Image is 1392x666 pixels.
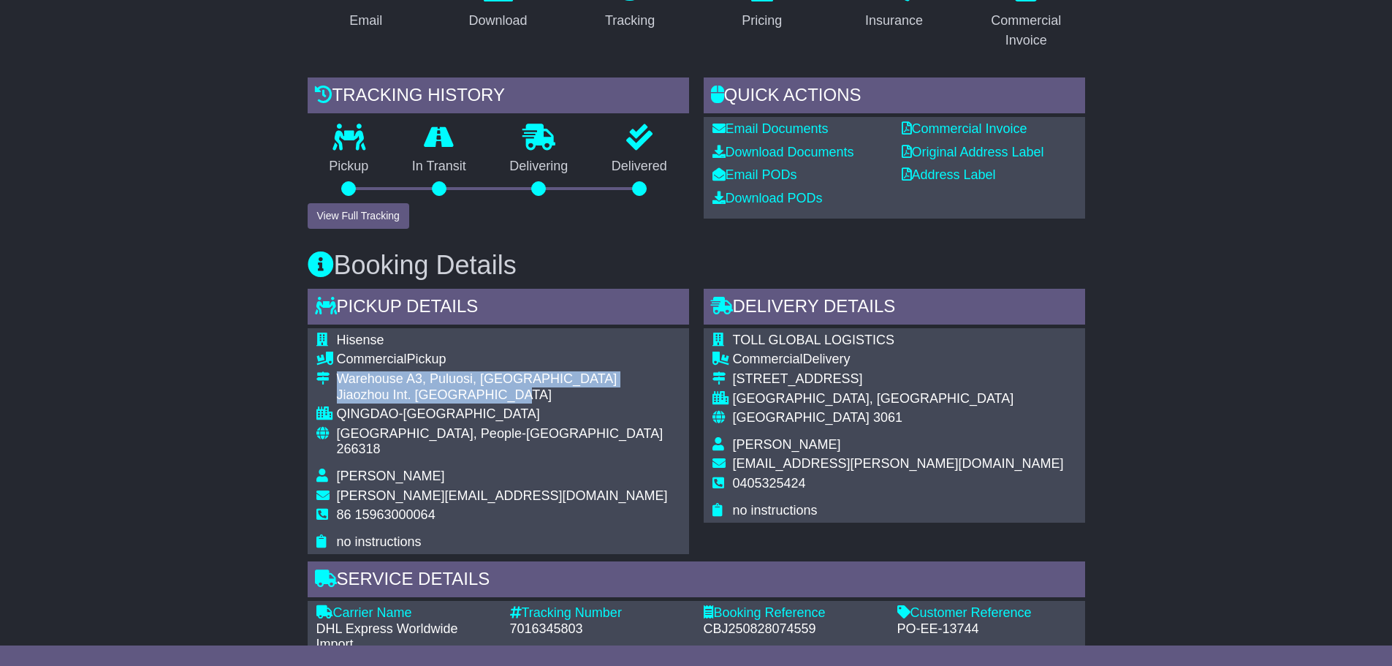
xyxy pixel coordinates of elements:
div: [STREET_ADDRESS] [733,371,1064,387]
div: Email [349,11,382,31]
div: [GEOGRAPHIC_DATA], [GEOGRAPHIC_DATA] [733,391,1064,407]
div: Tracking [605,11,655,31]
a: Commercial Invoice [902,121,1027,136]
a: Download Documents [712,145,854,159]
span: [GEOGRAPHIC_DATA] [733,410,870,425]
div: Pricing [742,11,782,31]
span: no instructions [337,534,422,549]
div: Tracking history [308,77,689,117]
div: CBJ250828074559 [704,621,883,637]
div: Commercial Invoice [977,11,1076,50]
div: Quick Actions [704,77,1085,117]
div: Jiaozhou Int. [GEOGRAPHIC_DATA] [337,387,680,404]
div: PO-EE-13744 [897,621,1076,637]
span: TOLL GLOBAL LOGISTICS [733,333,894,347]
a: Address Label [902,167,996,182]
div: DHL Express Worldwide Import [316,621,495,653]
span: 3061 [873,410,902,425]
div: Carrier Name [316,605,495,621]
h3: Booking Details [308,251,1085,280]
div: Warehouse A3, Puluosi, [GEOGRAPHIC_DATA] [337,371,680,387]
p: In Transit [390,159,488,175]
div: Booking Reference [704,605,883,621]
p: Delivered [590,159,689,175]
span: 86 15963000064 [337,507,436,522]
button: View Full Tracking [308,203,409,229]
span: [PERSON_NAME][EMAIL_ADDRESS][DOMAIN_NAME] [337,488,668,503]
div: Pickup Details [308,289,689,328]
div: Delivery [733,352,1064,368]
p: Delivering [488,159,590,175]
span: Hisense [337,333,384,347]
div: Delivery Details [704,289,1085,328]
div: QINGDAO-[GEOGRAPHIC_DATA] [337,406,680,423]
span: 266318 [337,442,381,456]
span: [EMAIL_ADDRESS][PERSON_NAME][DOMAIN_NAME] [733,456,1064,471]
a: Original Address Label [902,145,1044,159]
span: Commercial [733,352,803,366]
a: Email PODs [712,167,797,182]
p: Pickup [308,159,391,175]
div: 7016345803 [510,621,689,637]
div: Pickup [337,352,680,368]
a: Download PODs [712,191,823,205]
div: Service Details [308,561,1085,601]
a: Email Documents [712,121,829,136]
div: Customer Reference [897,605,1076,621]
span: [GEOGRAPHIC_DATA], People-[GEOGRAPHIC_DATA] [337,426,663,441]
span: Commercial [337,352,407,366]
div: Download [468,11,527,31]
span: no instructions [733,503,818,518]
div: Insurance [865,11,923,31]
span: 0405325424 [733,476,806,491]
span: [PERSON_NAME] [733,437,841,452]
span: [PERSON_NAME] [337,469,445,483]
div: Tracking Number [510,605,689,621]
